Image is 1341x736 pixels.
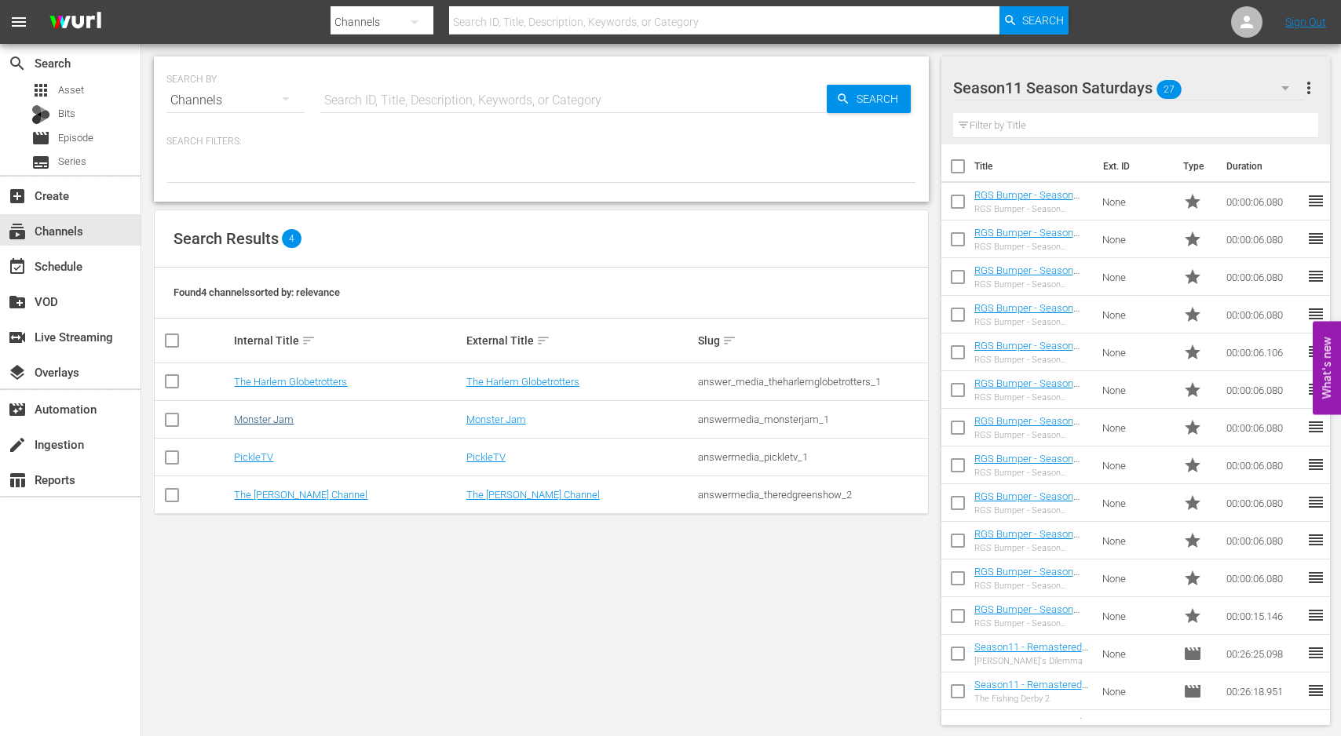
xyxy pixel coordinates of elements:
[466,414,526,425] a: Monster Jam
[8,435,27,454] span: Ingestion
[8,328,27,347] span: Live Streaming
[1220,409,1306,446] td: 00:00:06.080
[974,355,1090,365] div: RGS Bumper - Season Saturdays - We'll Be Right Back
[1183,607,1202,625] span: Promo
[8,222,27,241] span: Channels
[1022,6,1064,35] span: Search
[974,468,1090,478] div: RGS Bumper - Season Saturdays - Digging Through the Archives
[1306,191,1325,210] span: reorder
[1183,644,1202,663] span: Episode
[1220,672,1306,710] td: 00:26:18.951
[1220,559,1306,597] td: 00:00:06.080
[536,333,550,348] span: sort
[1306,417,1325,436] span: reorder
[1183,192,1202,211] span: Promo
[974,656,1090,666] div: [PERSON_NAME]'s Dilemma
[1183,682,1202,701] span: Episode
[301,333,316,348] span: sort
[58,106,75,122] span: Bits
[31,129,50,148] span: Episode
[1096,597,1178,635] td: None
[1220,635,1306,672] td: 00:26:25.098
[58,154,86,169] span: Series
[974,694,1090,704] div: The Fishing Derby 2
[698,331,925,350] div: Slug
[1306,380,1325,399] span: reorder
[1183,381,1202,399] span: Promo
[8,257,27,276] span: Schedule
[1174,144,1217,188] th: Type
[1220,220,1306,258] td: 00:00:06.080
[1220,522,1306,559] td: 00:00:06.080
[234,376,347,388] a: The Harlem Globetrotters
[974,618,1090,629] div: RGS Bumper - Season Saturdays Promo - w/ai voiceover - 15secs
[698,376,925,388] div: answer_media_theharlemglobetrotters_1
[1096,559,1178,597] td: None
[1096,672,1178,710] td: None
[282,229,301,248] span: 4
[1183,456,1202,475] span: Promo
[974,227,1080,250] a: RGS Bumper - Season Saturdays - Starts Now
[1096,446,1178,484] td: None
[974,317,1090,327] div: RGS Bumper - Season Saturdays - Hold onto your hats - be right back
[974,505,1090,516] div: RGS Bumper - Season Saturdays - Don't Go Far
[1306,342,1325,361] span: reorder
[974,279,1090,290] div: RGS Bumper - Season Saturdays - Hold onto your Hats - Continue Now
[999,6,1069,35] button: Search
[1220,446,1306,484] td: 00:00:06.080
[1096,635,1178,672] td: None
[827,85,911,113] button: Search
[174,229,279,248] span: Search Results
[1306,493,1325,512] span: reorder
[1217,144,1311,188] th: Duration
[1306,304,1325,323] span: reorder
[1183,569,1202,588] span: Promo
[698,414,925,425] div: answermedia_monsterjam_1
[8,187,27,206] span: Create
[974,528,1087,563] a: RGS Bumper - Season Saturdays - We'll Be Back with Duct Tape
[234,451,273,463] a: PickleTV
[974,340,1087,375] a: RGS Bumper - Season Saturdays - We'll Be Right Back
[974,302,1080,337] a: RGS Bumper - Season Saturdays - Hold onto your hats - be right back
[974,641,1088,688] a: Season11 - Remastered - TRGS - S11E16 - [PERSON_NAME]'s Dilemma
[974,144,1094,188] th: Title
[1306,606,1325,625] span: reorder
[1220,258,1306,296] td: 00:00:06.080
[174,286,340,298] span: Found 4 channels sorted by: relevance
[1220,371,1306,409] td: 00:00:06.080
[1220,333,1306,371] td: 00:00:06.106
[1220,296,1306,333] td: 00:00:06.080
[1183,531,1202,550] span: Promo
[466,331,693,350] div: External Title
[1096,296,1178,333] td: None
[31,153,50,172] span: Series
[1183,268,1202,286] span: Promo
[1096,484,1178,522] td: None
[166,135,916,148] p: Search Filters:
[974,430,1090,440] div: RGS Bumper - Season Saturdays - More from Red
[1306,681,1325,700] span: reorder
[1313,322,1341,415] button: Open Feedback Widget
[1183,230,1202,249] span: Promo
[974,679,1088,714] a: Season11 - Remastered - TRGS - S11E14 - The Fishing Derby 2
[1183,418,1202,437] span: Promo
[974,204,1090,214] div: RGS Bumper - Season Saturdays - Keep Your Duct Tape Handy
[974,566,1090,601] a: RGS Bumper - Season Saturdays - Episodes Just Keep Rolling
[722,333,736,348] span: sort
[1220,597,1306,635] td: 00:00:15.146
[38,4,113,41] img: ans4CAIJ8jUAAAAAAAAAAAAAAAAAAAAAAAAgQb4GAAAAAAAAAAAAAAAAAAAAAAAAJMjXAAAAAAAAAAAAAAAAAAAAAAAAgAT5G...
[1306,455,1325,474] span: reorder
[1220,484,1306,522] td: 00:00:06.080
[58,82,84,98] span: Asset
[234,414,294,425] a: Monster Jam
[58,130,93,146] span: Episode
[1306,267,1325,286] span: reorder
[1306,530,1325,549] span: reorder
[8,471,27,490] span: Reports
[1096,409,1178,446] td: None
[1096,522,1178,559] td: None
[974,603,1080,639] a: RGS Bumper - Season Saturdays Promo - w/ai voiceover - 15secs
[1220,183,1306,220] td: 00:00:06.080
[166,78,305,122] div: Channels
[1306,568,1325,587] span: reorder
